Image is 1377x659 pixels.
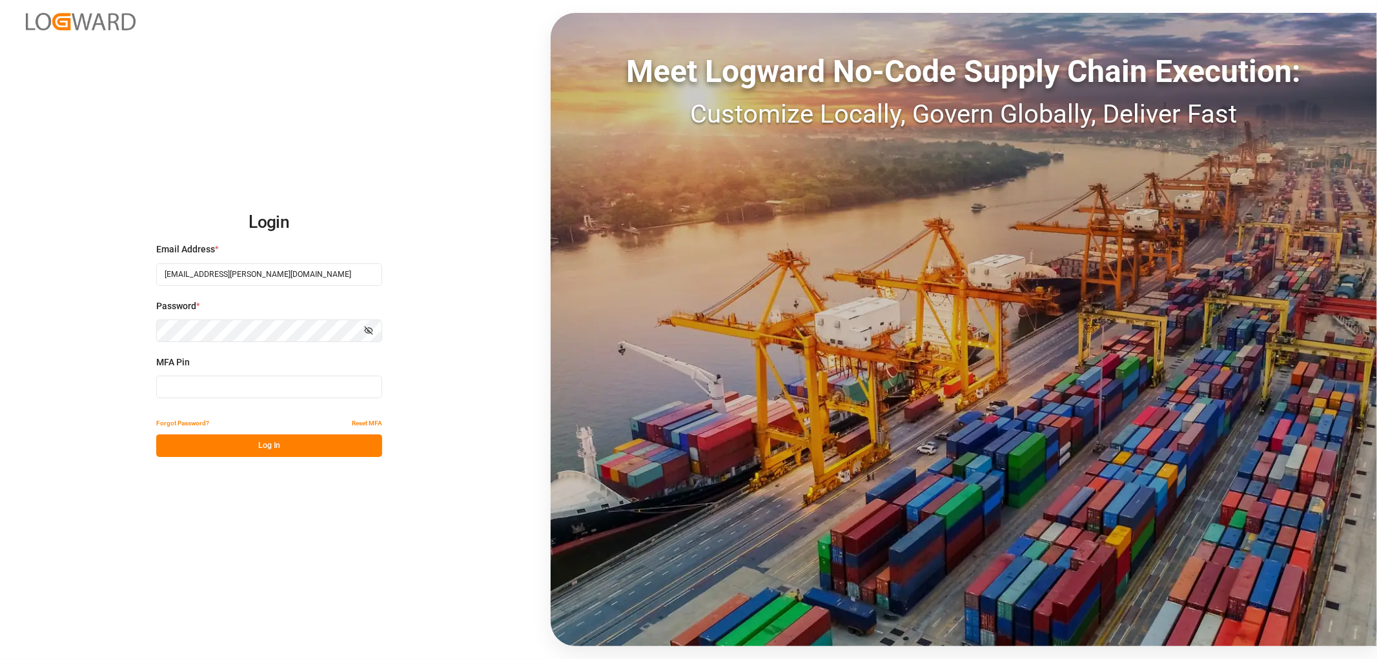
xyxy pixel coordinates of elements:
input: Enter your email [156,263,382,286]
button: Reset MFA [352,412,382,434]
span: Password [156,299,196,313]
button: Forgot Password? [156,412,209,434]
div: Customize Locally, Govern Globally, Deliver Fast [551,95,1377,134]
h2: Login [156,202,382,243]
div: Meet Logward No-Code Supply Chain Execution: [551,48,1377,95]
button: Log In [156,434,382,457]
span: Email Address [156,243,215,256]
img: Logward_new_orange.png [26,13,136,30]
span: MFA Pin [156,356,190,369]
